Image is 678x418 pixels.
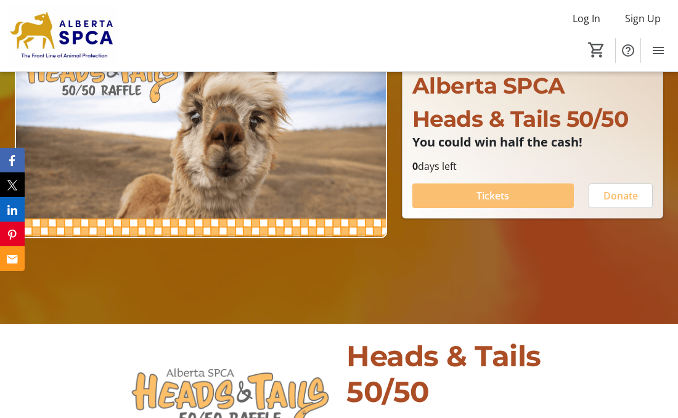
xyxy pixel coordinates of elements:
button: Help [616,38,640,63]
button: Tickets [412,183,574,208]
button: Cart [586,39,608,61]
button: Log In [563,9,610,28]
img: Alberta SPCA's Logo [7,5,117,66]
span: 0 [412,159,418,173]
span: Donate [603,188,638,203]
p: days left [412,159,653,174]
span: Alberta SPCA [412,72,565,99]
button: Sign Up [615,9,671,28]
span: Log In [573,11,600,26]
span: Sign Up [625,11,661,26]
span: Heads & Tails 50/50 [346,339,541,409]
button: Menu [646,38,671,63]
img: Campaign CTA Media Photo [15,30,387,239]
button: Donate [589,183,653,208]
p: You could win half the cash! [412,135,653,149]
span: Heads & Tails 50/50 [412,105,629,132]
span: Tickets [476,188,509,203]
